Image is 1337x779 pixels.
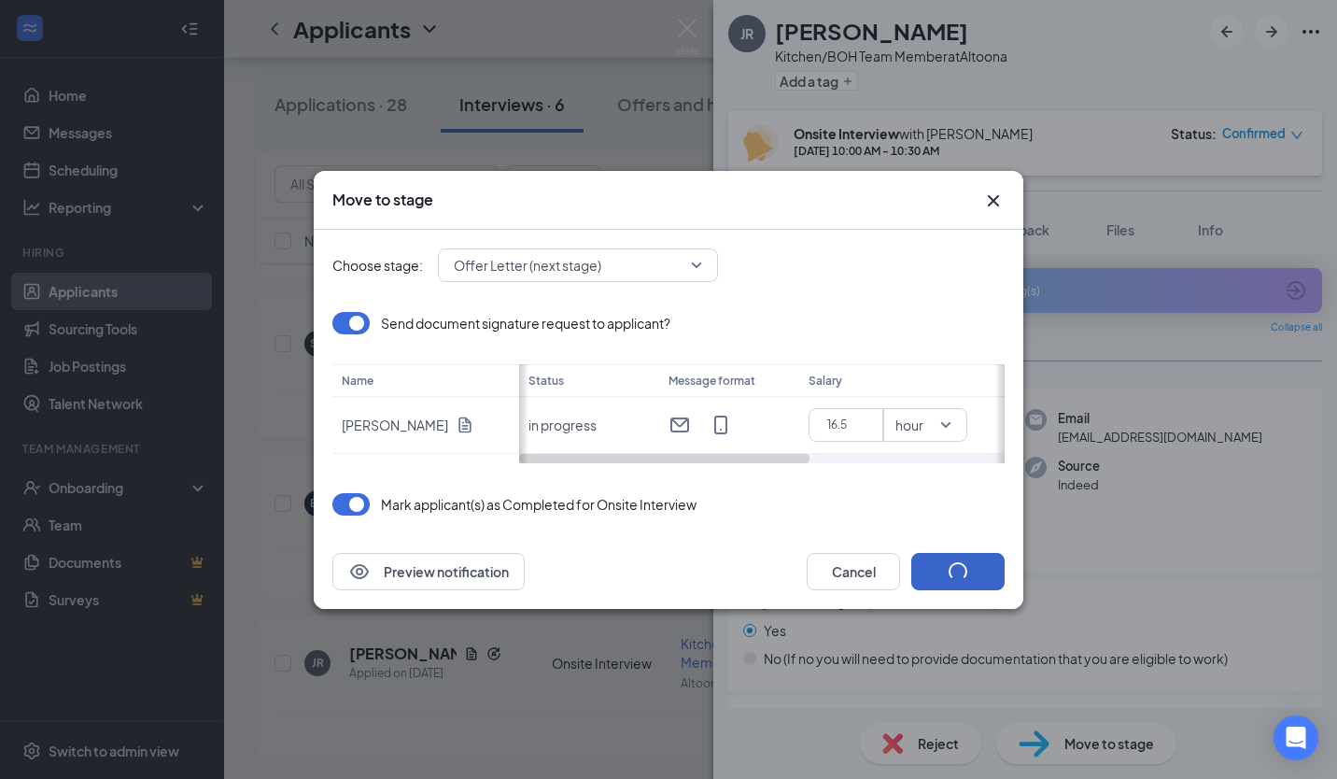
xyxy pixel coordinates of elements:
td: in progress [519,397,659,454]
svg: MobileSms [710,414,732,436]
span: Offer Letter (next stage) [454,251,601,279]
th: Name [332,364,519,397]
th: Status [519,364,659,397]
span: Choose stage: [332,255,423,276]
div: Open Intercom Messenger [1274,715,1318,760]
button: Close [982,190,1005,212]
div: Loading offer data. [332,312,1005,463]
p: [PERSON_NAME] [342,416,448,434]
span: hour [895,411,923,439]
button: Cancel [807,553,900,590]
h3: Move to stage [332,190,433,210]
svg: Email [668,414,691,436]
input: $ [817,411,882,439]
p: Mark applicant(s) as Completed for Onsite Interview [381,495,697,514]
th: Message format [659,364,799,397]
th: Salary [799,364,995,397]
button: EyePreview notification [332,553,525,590]
svg: Eye [348,560,371,583]
svg: Cross [982,190,1005,212]
p: Send document signature request to applicant? [381,314,670,333]
svg: Document [456,416,474,434]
